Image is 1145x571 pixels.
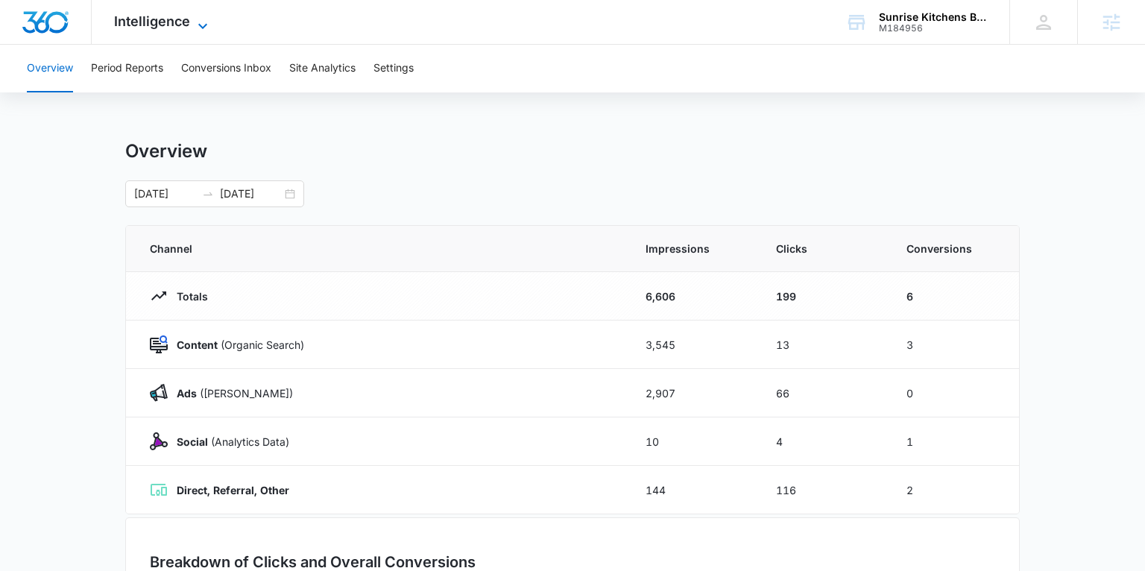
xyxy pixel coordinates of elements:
td: 10 [628,417,758,466]
button: Settings [373,45,414,92]
strong: Social [177,435,208,448]
button: Site Analytics [289,45,356,92]
td: 0 [889,369,1019,417]
td: 2,907 [628,369,758,417]
input: Start date [134,186,196,202]
td: 116 [758,466,889,514]
p: (Organic Search) [168,337,304,353]
td: 4 [758,417,889,466]
strong: Ads [177,387,197,400]
span: Intelligence [114,13,190,29]
td: 1 [889,417,1019,466]
input: End date [220,186,282,202]
img: Ads [150,384,168,402]
span: swap-right [202,188,214,200]
td: 2 [889,466,1019,514]
div: account name [879,11,988,23]
strong: Content [177,338,218,351]
td: 144 [628,466,758,514]
strong: Direct, Referral, Other [177,484,289,496]
span: Clicks [776,241,871,256]
td: 3 [889,321,1019,369]
button: Overview [27,45,73,92]
h1: Overview [125,140,207,163]
p: Totals [168,288,208,304]
td: 66 [758,369,889,417]
img: Social [150,432,168,450]
span: to [202,188,214,200]
td: 3,545 [628,321,758,369]
td: 199 [758,272,889,321]
td: 6 [889,272,1019,321]
img: Content [150,335,168,353]
span: Impressions [646,241,740,256]
button: Conversions Inbox [181,45,271,92]
td: 6,606 [628,272,758,321]
td: 13 [758,321,889,369]
p: (Analytics Data) [168,434,289,449]
p: ([PERSON_NAME]) [168,385,293,401]
button: Period Reports [91,45,163,92]
span: Channel [150,241,610,256]
span: Conversions [906,241,995,256]
div: account id [879,23,988,34]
